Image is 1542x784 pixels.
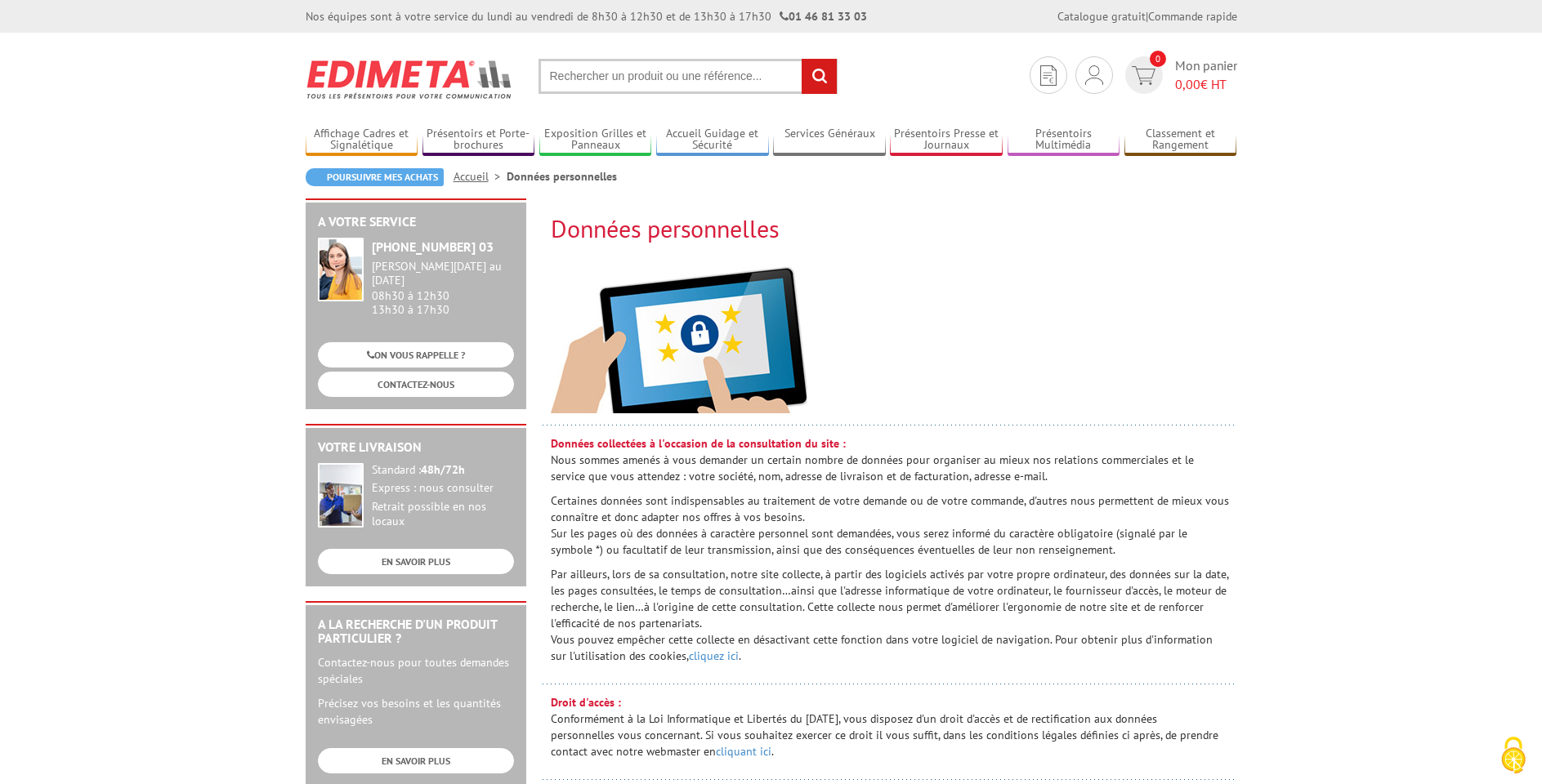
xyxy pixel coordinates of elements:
[318,654,514,687] p: Contactez-nous pour toutes demandes spéciales
[716,744,771,759] a: cliquant ici
[780,9,867,24] strong: 01 46 81 33 03
[773,127,886,154] a: Services Généraux
[1057,9,1146,24] a: Catalogue gratuit
[551,694,1229,759] p: Conformément à la Loi Informatique et Libertés du [DATE], vous disposez d'un droit d'accès et de ...
[306,168,444,186] a: Poursuivre mes achats
[1493,735,1534,776] img: Cookies (fenêtre modale)
[1008,127,1120,154] a: Présentoirs Multimédia
[507,168,617,185] li: Données personnelles
[551,566,1229,664] p: Par ailleurs, lors de sa consultation, notre site collecte, à partir des logiciels activés par vo...
[372,500,514,529] div: Retrait possible en nos locaux
[1132,66,1155,85] img: devis rapide
[890,127,1003,154] a: Présentoirs Presse et Journaux
[1150,51,1166,67] span: 0
[1040,65,1057,86] img: devis rapide
[1121,56,1237,94] a: devis rapide 0 Mon panier 0,00€ HT
[306,49,514,109] img: Edimeta
[1148,9,1237,24] a: Commande rapide
[306,8,867,24] div: Nos équipes sont à votre service du lundi au vendredi de 8h30 à 12h30 et de 13h30 à 17h30
[422,127,535,154] a: Présentoirs et Porte-brochures
[318,463,364,528] img: widget-livraison.jpg
[551,215,1237,242] h2: Données personnelles
[454,169,507,184] a: Accueil
[551,266,809,413] img: donnees-personnelles.jpg
[318,238,364,301] img: widget-service.jpg
[1175,56,1237,94] span: Mon panier
[551,492,1229,558] p: Certaines données sont indispensables au traitement de votre demande ou de votre commande, d'autr...
[551,695,621,710] strong: Droit d'accès :
[372,238,494,255] strong: [PHONE_NUMBER] 03
[306,127,418,154] a: Affichage Cadres et Signalétique
[802,59,837,94] input: rechercher
[318,215,514,229] h2: A votre service
[539,59,838,94] input: Rechercher un produit ou une référence...
[318,372,514,397] a: CONTACTEZ-NOUS
[689,648,739,663] a: cliquez ici
[318,342,514,367] a: ON VOUS RAPPELLE ?
[656,127,769,154] a: Accueil Guidage et Sécurité
[1057,8,1237,24] div: |
[318,549,514,574] a: EN SAVOIR PLUS
[421,462,465,477] strong: 48h/72h
[318,617,514,646] h2: A la recherche d'un produit particulier ?
[372,481,514,496] div: Express : nous consulter
[551,436,846,451] strong: Données collectées à l'occasion de la consultation du site :
[318,440,514,455] h2: Votre livraison
[318,695,514,728] p: Précisez vos besoins et les quantités envisagées
[1124,127,1237,154] a: Classement et Rangement
[372,260,514,316] div: 08h30 à 12h30 13h30 à 17h30
[372,463,514,478] div: Standard :
[1085,65,1103,85] img: devis rapide
[1485,728,1542,784] button: Cookies (fenêtre modale)
[1175,75,1237,94] span: € HT
[551,435,1229,484] p: Nous sommes amenés à vous demander un certain nombre de données pour organiser au mieux nos relat...
[539,127,652,154] a: Exposition Grilles et Panneaux
[372,260,514,287] div: [PERSON_NAME][DATE] au [DATE]
[318,748,514,773] a: EN SAVOIR PLUS
[1175,76,1200,92] span: 0,00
